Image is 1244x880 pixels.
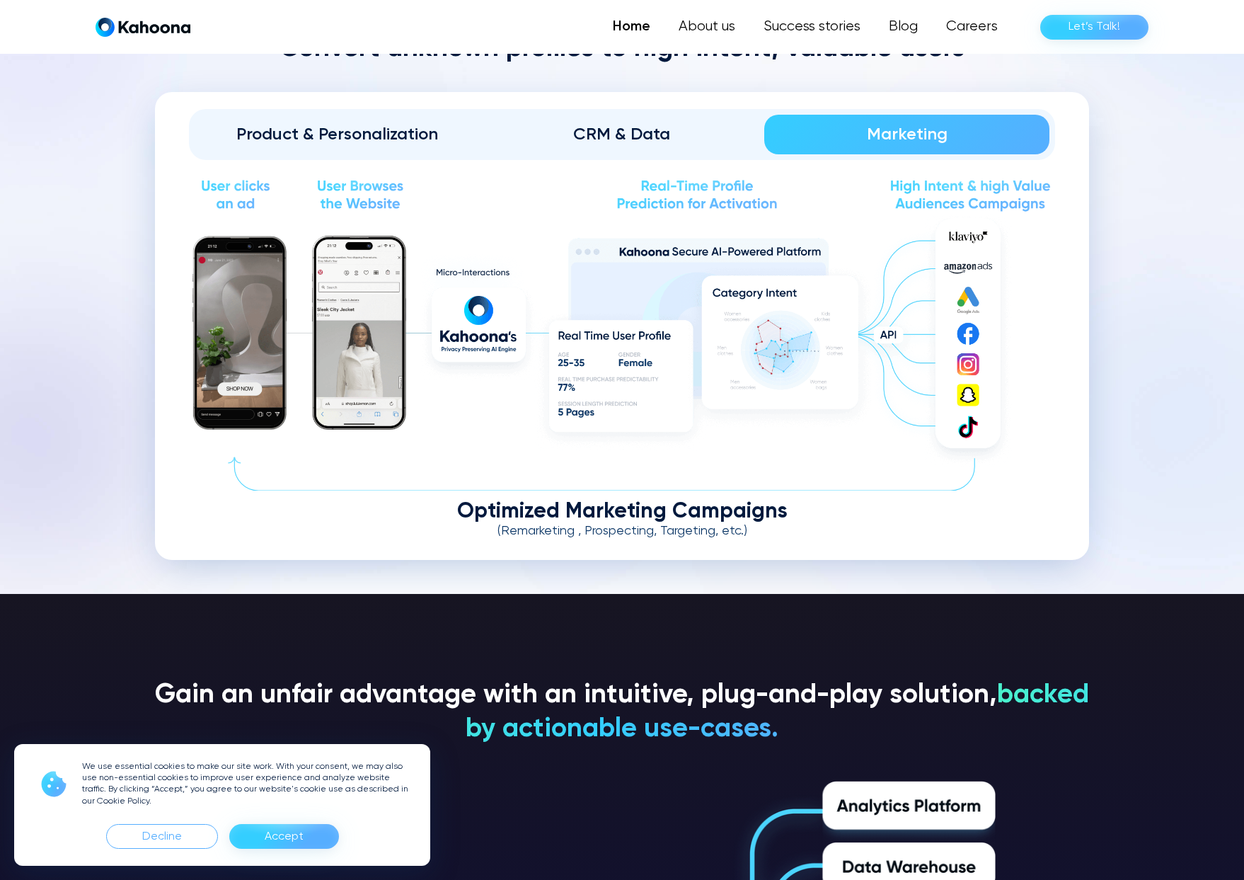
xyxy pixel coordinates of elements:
div: Optimized Marketing Campaigns [189,501,1055,523]
a: Blog [875,13,932,41]
a: Success stories [749,13,875,41]
div: Product & Personalization [214,123,460,146]
div: CRM & Data [500,123,745,146]
div: (Remarketing , Prospecting, Targeting, etc.) [189,524,1055,539]
div: Decline [142,825,182,848]
a: Careers [932,13,1012,41]
a: Home [599,13,664,41]
div: Accept [265,825,304,848]
a: About us [664,13,749,41]
a: home [96,17,190,38]
a: Let’s Talk! [1040,15,1148,40]
div: Marketing [784,123,1030,146]
h3: Gain an unfair advantage with an intuitive, plug-and-play solution, [155,679,1089,747]
div: Let’s Talk! [1069,16,1120,38]
p: We use essential cookies to make our site work. With your consent, we may also use non-essential ... [82,761,413,807]
div: Accept [229,824,339,849]
div: Decline [106,824,218,849]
